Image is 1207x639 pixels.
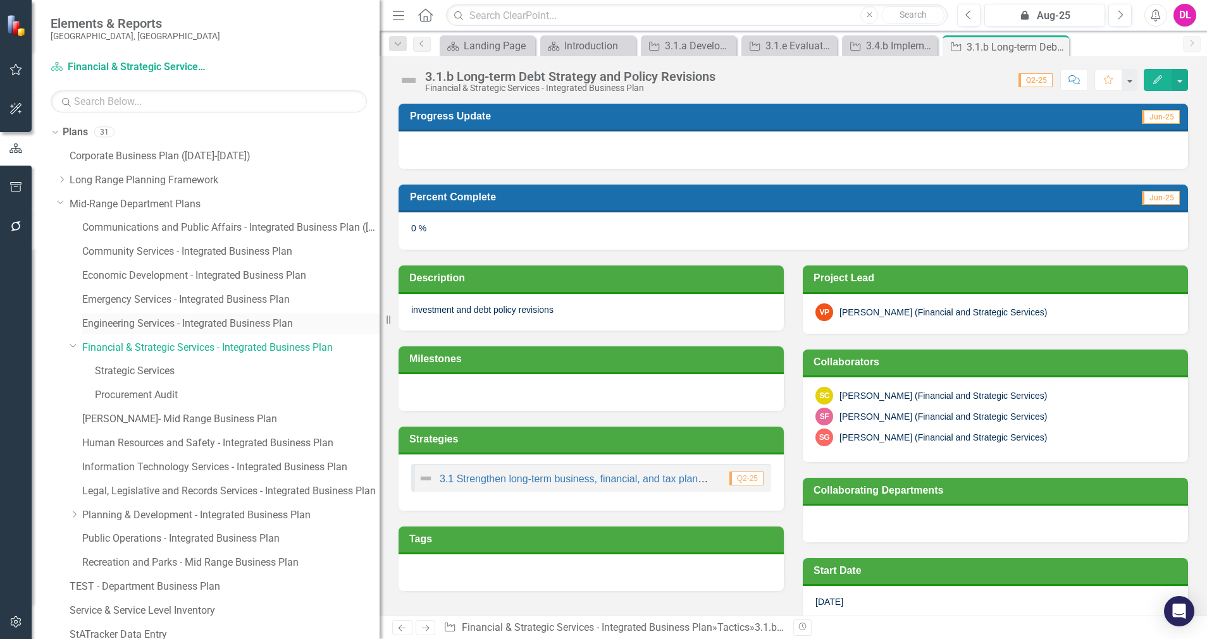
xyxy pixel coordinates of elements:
small: [GEOGRAPHIC_DATA], [GEOGRAPHIC_DATA] [51,31,220,41]
div: 3.1.b Long-term Debt Strategy and Policy Revisions [755,621,983,633]
a: Financial & Strategic Services - Integrated Business Plan [462,621,712,633]
a: Financial & Strategic Services - Integrated Business Plan [51,60,209,75]
a: Financial & Strategic Services - Integrated Business Plan [82,341,380,355]
span: Q2-25 [729,472,764,485]
a: Human Resources and Safety - Integrated Business Plan [82,436,380,451]
div: Financial & Strategic Services - Integrated Business Plan [425,83,715,93]
div: 3.4.b Implement risk management framework [866,38,934,54]
span: Jun-25 [1142,110,1180,124]
input: Search Below... [51,90,367,113]
span: Jun-25 [1142,191,1180,205]
span: [DATE] [815,597,843,607]
div: 3.1.a Develop Multi-year Budgeting [665,38,733,54]
a: Communications and Public Affairs - Integrated Business Plan ([DATE]-[DATE]) [82,221,380,235]
span: Elements & Reports [51,16,220,31]
button: Aug-25 [984,4,1105,27]
a: Strategic Services [95,364,380,379]
h3: Percent Complete [410,191,939,203]
div: 3.1.b Long-term Debt Strategy and Policy Revisions [425,70,715,83]
input: Search ClearPoint... [446,4,948,27]
div: Aug-25 [989,8,1101,23]
div: [PERSON_NAME] (Financial and Strategic Services) [839,431,1047,444]
div: 3.1.e Evaluate PBB for decision-making [765,38,834,54]
a: Long Range Planning Framework [70,173,380,188]
a: Tactics [717,621,750,633]
a: Legal, Legislative and Records Services - Integrated Business Plan [82,484,380,499]
div: [PERSON_NAME] (Financial and Strategic Services) [839,410,1047,423]
button: DL [1173,4,1196,27]
div: [PERSON_NAME] (Financial and Strategic Services) [839,389,1047,402]
span: Q2-25 [1018,73,1053,87]
a: 3.4.b Implement risk management framework [845,38,934,54]
a: Introduction [543,38,633,54]
h3: Milestones [409,353,777,365]
a: TEST - Department Business Plan [70,580,380,594]
a: Mid-Range Department Plans [70,197,380,212]
span: Search [900,9,927,20]
h3: Project Lead [814,272,1182,284]
h3: Collaborating Departments [814,484,1182,496]
div: 0 % [399,212,1188,249]
img: ClearPoint Strategy [6,14,29,37]
h3: Collaborators [814,356,1182,368]
a: Engineering Services - Integrated Business Plan [82,317,380,331]
div: Open Intercom Messenger [1164,596,1194,626]
a: Corporate Business Plan ([DATE]-[DATE]) [70,149,380,164]
a: Emergency Services - Integrated Business Plan [82,293,380,307]
div: 31 [94,127,115,138]
a: Procurement Audit [95,388,380,403]
button: Search [881,6,944,24]
h3: Progress Update [410,110,929,122]
div: VP [815,303,833,321]
a: Planning & Development - Integrated Business Plan [82,508,380,523]
a: Landing Page [443,38,532,54]
a: Plans [63,125,88,140]
div: Introduction [564,38,633,54]
span: investment and debt policy revisions [411,305,554,315]
h3: Description [409,272,777,284]
a: 3.1.a Develop Multi-year Budgeting [644,38,733,54]
div: » » [443,621,784,635]
div: SG [815,429,833,446]
a: Service & Service Level Inventory [70,604,380,618]
a: Community Services - Integrated Business Plan [82,245,380,259]
a: 3.1.e Evaluate PBB for decision-making [745,38,834,54]
img: Not Defined [418,471,433,486]
a: 3.1 Strengthen long-term business, financial, and tax planning [440,473,717,484]
h3: Start Date [814,564,1182,576]
div: [PERSON_NAME] (Financial and Strategic Services) [839,306,1047,319]
h3: Tags [409,533,777,545]
div: Landing Page [464,38,532,54]
a: Recreation and Parks - Mid Range Business Plan [82,556,380,570]
div: SC [815,387,833,405]
a: Information Technology Services - Integrated Business Plan [82,460,380,475]
img: Not Defined [399,70,419,90]
h3: Strategies [409,433,777,445]
div: 3.1.b Long-term Debt Strategy and Policy Revisions [967,39,1066,55]
a: [PERSON_NAME]- Mid Range Business Plan [82,412,380,427]
a: Public Operations - Integrated Business Plan [82,532,380,546]
div: SF [815,408,833,425]
a: Economic Development - Integrated Business Plan [82,269,380,283]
